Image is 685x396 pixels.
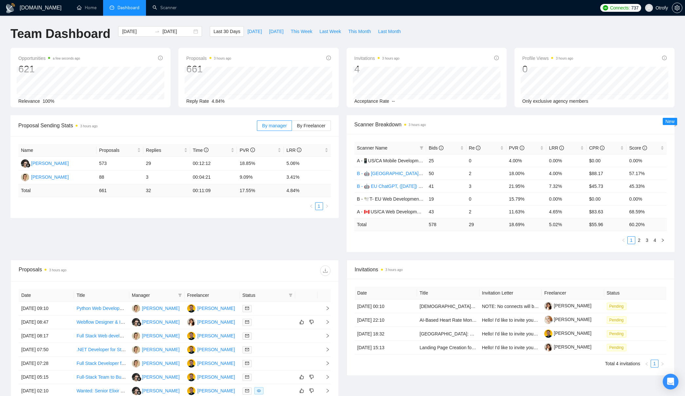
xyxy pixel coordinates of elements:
span: Relevance [18,99,40,104]
td: $88.17 [586,167,626,180]
span: [PERSON_NAME] [544,317,591,322]
span: Opportunities [18,54,80,62]
img: MP [132,346,140,354]
span: Invitations [354,54,400,62]
span: Manager [132,292,175,299]
li: 1 [315,202,323,210]
button: like [298,387,306,395]
a: 4 [651,237,658,244]
td: 45.33% [626,180,667,192]
a: B - 🤖 [GEOGRAPHIC_DATA]/CA ChatGPT, ([DATE]) new text [357,171,484,176]
span: dashboard [110,5,114,10]
img: c13jCRbuvNWIamXHgG6fDyYRZ72iFDfVXfKFRDdYR90j_Xw-XiP2pIZyJGkqZaQv3Y [544,330,552,338]
a: Pending [607,345,629,350]
img: SO [187,346,195,354]
td: 15.79% [506,192,546,205]
li: Next Page [659,236,667,244]
span: swap-right [154,29,160,34]
td: 32 [143,184,190,197]
span: right [325,204,329,208]
button: Last 30 Days [210,26,244,37]
td: 578 [426,218,466,231]
span: New [665,119,675,124]
button: dislike [308,318,315,326]
td: Webflow Designer & Integrator for French Agency [74,315,129,329]
span: dislike [309,319,314,325]
td: 2 [466,205,506,218]
td: AI-Based Heart Rate Monitor Development [417,313,479,327]
img: SO [187,304,195,313]
a: Pending [607,331,629,336]
li: 1 [651,360,658,368]
span: mail [245,306,249,310]
td: 29 [466,218,506,231]
div: Open Intercom Messenger [663,374,678,389]
div: [PERSON_NAME] [31,173,69,181]
div: [PERSON_NAME] [31,160,69,167]
span: Re [469,145,481,151]
div: [PERSON_NAME] [142,346,180,353]
td: 0.00% [546,192,586,205]
img: logo [5,3,16,13]
img: MP [21,173,29,181]
time: 3 hours ago [214,57,231,60]
span: like [299,319,304,325]
button: left [620,236,627,244]
a: DF[PERSON_NAME] [21,160,69,166]
a: MP[PERSON_NAME] [132,360,180,366]
span: PVR [509,145,524,151]
td: 19 [426,192,466,205]
a: B - 🤖 EU ChatGPT, ([DATE]) new text [357,184,436,189]
td: $45.73 [586,180,626,192]
time: 3 hours ago [386,268,403,272]
th: Name [18,144,97,157]
td: 573 [97,157,143,171]
td: 0 [466,192,506,205]
td: 0 [466,154,506,167]
div: [PERSON_NAME] [197,387,235,394]
span: right [660,362,664,366]
div: [PERSON_NAME] [197,332,235,339]
td: 4.00% [546,167,586,180]
span: Pending [607,330,626,337]
a: MP[PERSON_NAME] [132,347,180,352]
td: 0.00% [626,154,667,167]
span: info-circle [158,56,163,60]
div: 4 [354,63,400,75]
time: a few seconds ago [53,57,80,60]
li: Previous Page [620,236,627,244]
span: Last Week [319,28,341,35]
span: setting [672,5,682,10]
img: gigradar-bm.png [26,163,30,168]
td: 57.17% [626,167,667,180]
img: SO [187,332,195,340]
span: Pending [607,316,626,324]
img: SO [187,373,195,381]
a: MP[PERSON_NAME] [132,333,180,338]
span: 100% [43,99,54,104]
li: 3 [643,236,651,244]
img: AO [187,318,195,326]
td: 68.59% [626,205,667,218]
td: 00:04:21 [190,171,237,184]
th: Proposals [97,144,143,157]
input: Start date [122,28,152,35]
td: $83.63 [586,205,626,218]
span: Time [193,148,208,153]
span: filter [178,293,182,297]
td: Total [354,218,426,231]
a: Landing Page Creation for Website [420,345,491,350]
a: AO[PERSON_NAME] [187,319,235,324]
span: Last Month [378,28,401,35]
img: MP [132,304,140,313]
th: Date [355,287,417,299]
a: 2 [636,237,643,244]
div: [PERSON_NAME] [142,332,180,339]
span: info-circle [662,56,667,60]
a: 1 [315,203,323,210]
div: 661 [186,63,231,75]
span: filter [287,290,294,300]
a: [PERSON_NAME] [544,331,591,336]
td: 7.32% [546,180,586,192]
button: download [320,265,331,276]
